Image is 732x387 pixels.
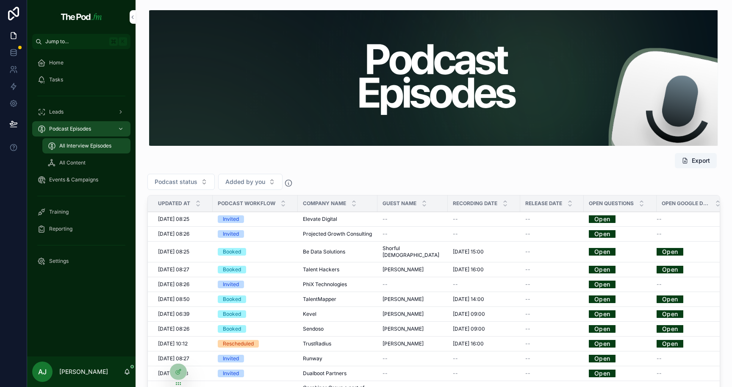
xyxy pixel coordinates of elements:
span: -- [525,355,530,362]
span: Company name [303,200,346,207]
div: Booked [223,310,241,318]
span: -- [525,340,530,347]
a: Projected Growth Consulting [303,231,372,237]
a: Open [657,295,715,303]
span: -- [383,216,388,223]
span: -- [525,326,530,332]
a: [DATE] 08:25 [158,216,208,223]
a: Events & Campaigns [32,172,130,187]
a: Open [657,322,683,335]
div: Booked [223,248,241,256]
span: Open Questions [589,200,634,207]
span: [DATE] 10:12 [158,340,188,347]
a: [DATE] 08:27 [158,266,208,273]
span: Settings [49,258,69,264]
a: Open [589,278,616,291]
span: K [119,38,126,45]
span: -- [453,216,458,223]
a: Booked [218,266,293,273]
a: -- [453,216,515,223]
span: [DATE] 15:00 [453,248,484,255]
span: -- [525,216,530,223]
a: Talent Hackers [303,266,372,273]
a: [DATE] 16:00 [453,340,515,347]
span: Home [49,59,64,66]
span: -- [657,355,662,362]
a: Sendoso [303,326,372,332]
a: [DATE] 16:00 [453,266,515,273]
div: Booked [223,325,241,333]
a: Invited [218,281,293,288]
span: Recording date [453,200,497,207]
span: [DATE] 08:27 [158,266,189,273]
a: -- [383,231,443,237]
a: [DATE] 08:50 [158,296,208,303]
div: Rescheduled [223,340,254,348]
span: -- [657,231,662,237]
span: Release date [525,200,562,207]
span: Podcast Episodes [49,125,91,132]
span: Podcast status [155,178,197,186]
p: [PERSON_NAME] [59,368,108,376]
span: TrustRadius [303,340,331,347]
span: -- [657,370,662,377]
a: Open [657,325,715,333]
a: Dualboot Partners [303,370,372,377]
a: Reporting [32,221,130,237]
a: Open [589,266,652,273]
span: Guest Name [383,200,416,207]
a: Open [589,355,652,362]
a: Home [32,55,130,70]
span: Jump to... [45,38,106,45]
a: Runway [303,355,372,362]
div: Invited [223,281,239,288]
a: Open [589,325,652,333]
a: -- [525,231,579,237]
a: Open [657,340,715,348]
div: Invited [223,230,239,238]
span: Tasks [49,76,63,83]
span: All Content [59,159,86,166]
a: -- [657,355,715,362]
span: [PERSON_NAME] [383,340,424,347]
a: Open [657,263,683,276]
a: Open [657,307,683,320]
span: -- [383,355,388,362]
a: [DATE] 14:00 [453,296,515,303]
a: Open [589,215,652,223]
span: PhiX Technologies [303,281,347,288]
a: -- [383,281,443,288]
a: Invited [218,355,293,362]
a: [PERSON_NAME] [383,340,443,347]
a: Podcast Episodes [32,121,130,136]
span: [DATE] 08:27 [158,355,189,362]
a: Training [32,204,130,220]
button: Select Button [218,174,283,190]
span: Dualboot Partners [303,370,347,377]
a: -- [453,355,515,362]
a: Open [589,212,616,226]
a: Open [589,310,652,318]
a: Open [657,292,683,306]
a: Open [589,352,616,365]
div: Invited [223,355,239,362]
button: Select Button [147,174,215,190]
a: Open [589,322,616,335]
a: All Content [42,155,130,170]
span: -- [453,370,458,377]
span: -- [525,370,530,377]
a: Open [657,248,715,256]
span: Kevel [303,311,316,317]
span: -- [525,231,530,237]
span: Elevate Digital [303,216,337,223]
a: Invited [218,215,293,223]
button: Export [675,153,717,168]
a: All Interview Episodes [42,138,130,153]
span: [DATE] 08:25 [158,216,189,223]
a: [PERSON_NAME] [383,326,443,332]
span: All Interview Episodes [59,142,111,149]
a: [PERSON_NAME] [383,311,443,317]
span: Events & Campaigns [49,176,98,183]
span: Talent Hackers [303,266,339,273]
a: -- [453,370,515,377]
